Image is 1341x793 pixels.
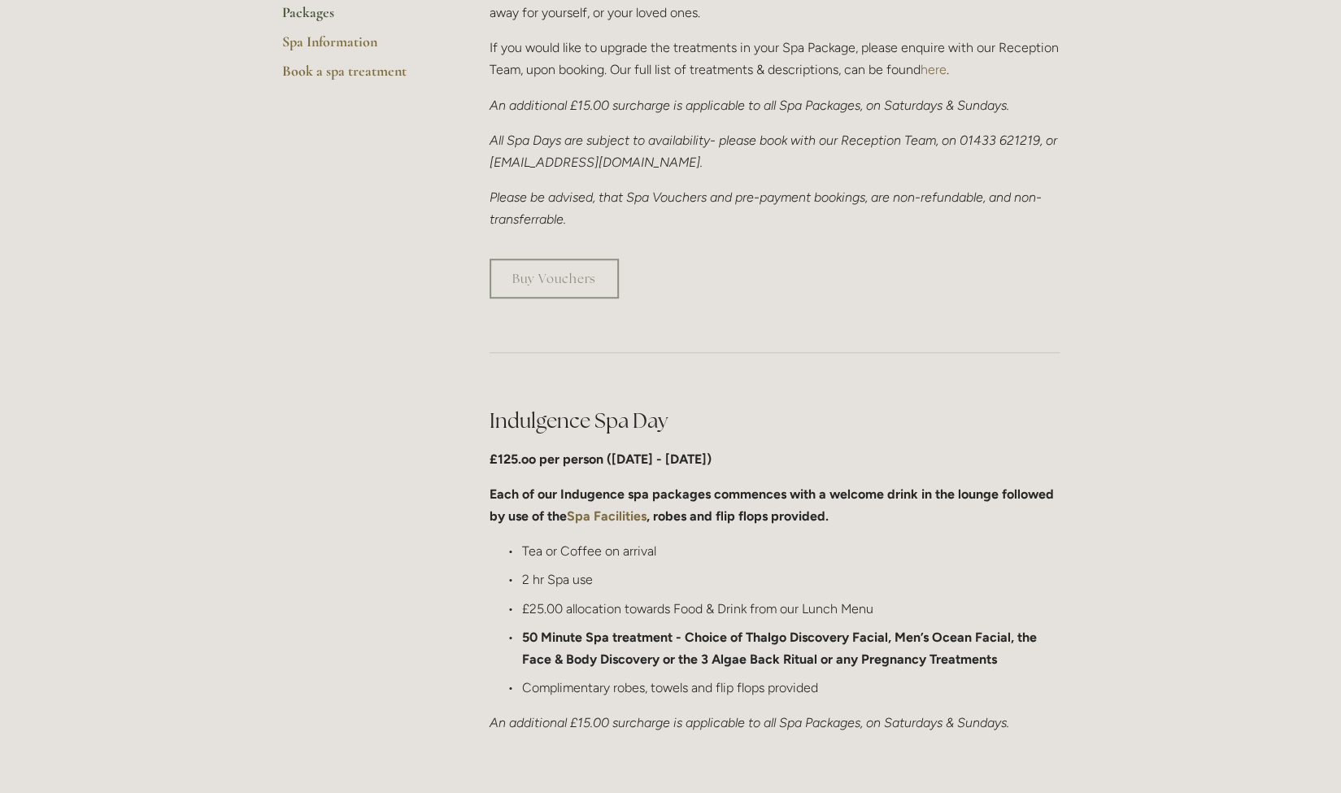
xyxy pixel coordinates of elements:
[282,3,438,33] a: Packages
[490,407,1060,435] h2: Indulgence Spa Day
[490,37,1060,81] p: If you would like to upgrade the treatments in your Spa Package, please enquire with our Receptio...
[490,715,1009,730] em: An additional £15.00 surcharge is applicable to all Spa Packages, on Saturdays & Sundays.
[522,569,1060,590] p: 2 hr Spa use
[921,62,947,77] a: here
[522,630,1040,667] strong: 50 Minute Spa treatment - Choice of Thalgo Discovery Facial, Men’s Ocean Facial, the Face & Body ...
[567,508,647,524] a: Spa Facilities
[490,259,619,298] a: Buy Vouchers
[522,540,1060,562] p: Tea or Coffee on arrival
[282,62,438,91] a: Book a spa treatment
[647,508,829,524] strong: , robes and flip flops provided.
[282,33,438,62] a: Spa Information
[490,98,1009,113] em: An additional £15.00 surcharge is applicable to all Spa Packages, on Saturdays & Sundays.
[490,486,1057,524] strong: Each of our Indugence spa packages commences with a welcome drink in the lounge followed by use o...
[522,677,1060,699] p: Complimentary robes, towels and flip flops provided
[522,598,1060,620] p: £25.00 allocation towards Food & Drink from our Lunch Menu
[490,451,712,467] strong: £125.oo per person ([DATE] - [DATE])
[490,190,1042,227] em: Please be advised, that Spa Vouchers and pre-payment bookings, are non-refundable, and non-transf...
[490,133,1060,170] em: All Spa Days are subject to availability- please book with our Reception Team, on 01433 621219, o...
